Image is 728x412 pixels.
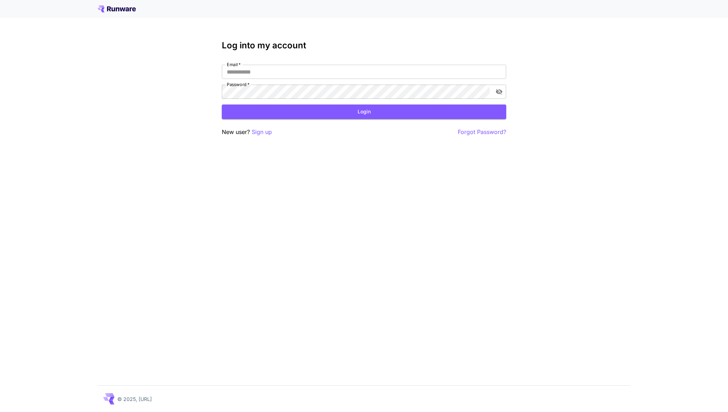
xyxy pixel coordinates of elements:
[458,128,506,137] button: Forgot Password?
[227,61,241,68] label: Email
[227,81,250,87] label: Password
[222,41,506,50] h3: Log into my account
[117,395,152,403] p: © 2025, [URL]
[493,85,505,98] button: toggle password visibility
[252,128,272,137] button: Sign up
[222,128,272,137] p: New user?
[222,105,506,119] button: Login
